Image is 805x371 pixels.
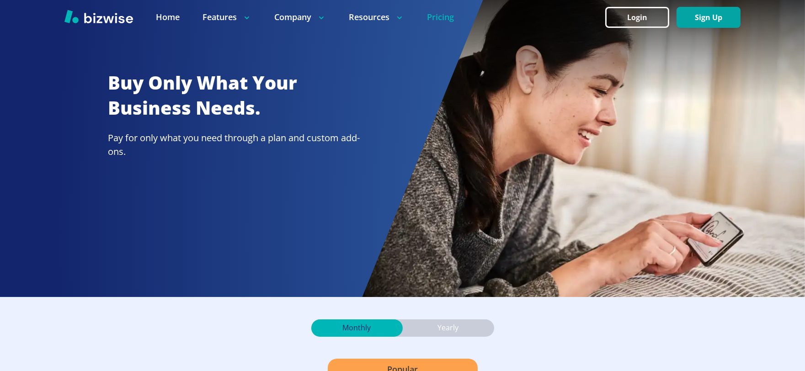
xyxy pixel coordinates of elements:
[311,319,403,337] div: Monthly
[343,323,371,333] p: Monthly
[203,11,251,23] p: Features
[605,7,669,28] button: Login
[427,11,454,23] a: Pricing
[605,13,677,22] a: Login
[438,323,459,333] p: Yearly
[108,70,362,120] h2: Buy Only What Your Business Needs.
[156,11,180,23] a: Home
[274,11,326,23] p: Company
[108,131,362,159] p: Pay for only what you need through a plan and custom add-ons.
[349,11,404,23] p: Resources
[677,7,741,28] button: Sign Up
[64,10,133,23] img: Bizwise Logo
[403,319,494,337] div: Yearly
[677,13,741,22] a: Sign Up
